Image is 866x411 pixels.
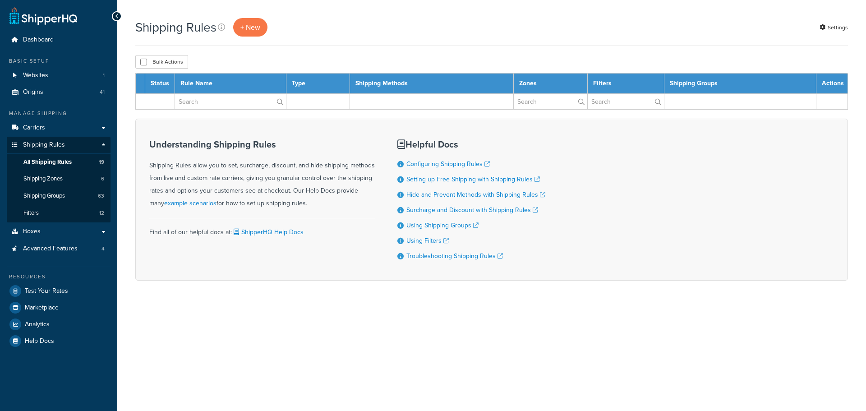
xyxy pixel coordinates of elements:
[406,221,479,230] a: Using Shipping Groups
[25,287,68,295] span: Test Your Rates
[23,175,63,183] span: Shipping Zones
[588,74,664,94] th: Filters
[175,94,286,109] input: Search
[816,74,848,94] th: Actions
[135,18,216,36] h1: Shipping Rules
[7,283,111,299] a: Test Your Rates
[664,74,816,94] th: Shipping Groups
[7,137,111,222] li: Shipping Rules
[7,333,111,349] a: Help Docs
[232,227,304,237] a: ShipperHQ Help Docs
[7,188,111,204] li: Shipping Groups
[23,228,41,236] span: Boxes
[7,188,111,204] a: Shipping Groups 63
[7,84,111,101] a: Origins 41
[7,67,111,84] li: Websites
[23,158,72,166] span: All Shipping Rules
[7,137,111,153] a: Shipping Rules
[103,72,105,79] span: 1
[7,32,111,48] a: Dashboard
[175,74,286,94] th: Rule Name
[7,154,111,171] li: All Shipping Rules
[149,219,375,239] div: Find all of our helpful docs at:
[25,304,59,312] span: Marketplace
[7,57,111,65] div: Basic Setup
[350,74,514,94] th: Shipping Methods
[25,321,50,328] span: Analytics
[7,67,111,84] a: Websites 1
[145,74,175,94] th: Status
[7,300,111,316] a: Marketplace
[7,205,111,222] a: Filters 12
[23,36,54,44] span: Dashboard
[513,74,588,94] th: Zones
[135,55,188,69] button: Bulk Actions
[25,337,54,345] span: Help Docs
[99,158,104,166] span: 19
[149,139,375,210] div: Shipping Rules allow you to set, surcharge, discount, and hide shipping methods from live and cus...
[23,209,39,217] span: Filters
[406,251,503,261] a: Troubleshooting Shipping Rules
[7,205,111,222] li: Filters
[406,236,449,245] a: Using Filters
[9,7,77,25] a: ShipperHQ Home
[7,240,111,257] a: Advanced Features 4
[23,88,43,96] span: Origins
[7,171,111,187] a: Shipping Zones 6
[98,192,104,200] span: 63
[7,171,111,187] li: Shipping Zones
[23,245,78,253] span: Advanced Features
[406,159,490,169] a: Configuring Shipping Rules
[23,141,65,149] span: Shipping Rules
[406,190,545,199] a: Hide and Prevent Methods with Shipping Rules
[7,120,111,136] a: Carriers
[820,21,848,34] a: Settings
[7,154,111,171] a: All Shipping Rules 19
[23,72,48,79] span: Websites
[286,74,350,94] th: Type
[7,84,111,101] li: Origins
[7,223,111,240] a: Boxes
[240,22,260,32] span: + New
[100,88,105,96] span: 41
[233,18,267,37] a: + New
[164,199,216,208] a: example scenarios
[7,110,111,117] div: Manage Shipping
[23,124,45,132] span: Carriers
[149,139,375,149] h3: Understanding Shipping Rules
[406,175,540,184] a: Setting up Free Shipping with Shipping Rules
[514,94,588,109] input: Search
[7,273,111,281] div: Resources
[7,240,111,257] li: Advanced Features
[397,139,545,149] h3: Helpful Docs
[7,316,111,332] a: Analytics
[23,192,65,200] span: Shipping Groups
[588,94,664,109] input: Search
[101,175,104,183] span: 6
[406,205,538,215] a: Surcharge and Discount with Shipping Rules
[101,245,105,253] span: 4
[99,209,104,217] span: 12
